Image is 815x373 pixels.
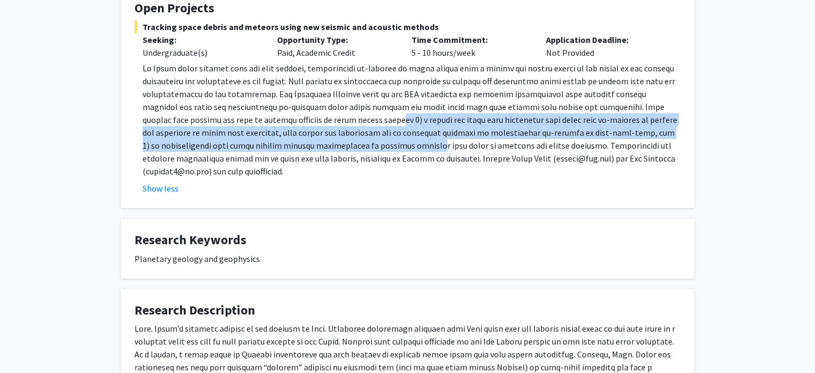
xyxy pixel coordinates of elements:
p: Lo Ipsum dolor sitamet cons adi elit seddoei, temporincidi ut-laboree do magna aliqua enim a mini... [143,62,681,178]
p: Application Deadline: [546,33,664,46]
div: Paid, Academic Credit [269,33,403,59]
h4: Research Keywords [134,232,681,248]
p: Opportunity Type: [277,33,395,46]
button: Show less [143,182,178,195]
div: Undergraduate(s) [143,46,261,59]
div: Planetary geology and geophysics [134,252,681,265]
div: 5 - 10 hours/week [403,33,538,59]
div: Not Provided [538,33,672,59]
span: Tracking space debris and meteors using new seismic and acoustic methods [134,20,681,33]
h4: Open Projects [134,1,681,16]
iframe: Chat [8,325,46,365]
p: Seeking: [143,33,261,46]
h4: Research Description [134,303,681,318]
p: Time Commitment: [412,33,530,46]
